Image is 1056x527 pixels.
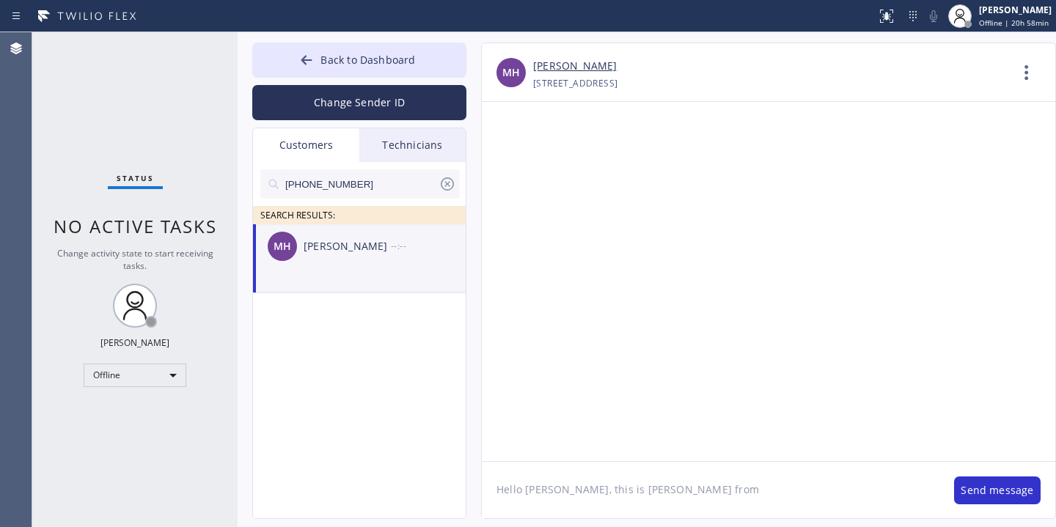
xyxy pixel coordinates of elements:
[57,247,213,272] span: Change activity state to start receiving tasks.
[260,209,335,221] span: SEARCH RESULTS:
[117,173,154,183] span: Status
[284,169,439,199] input: Search
[54,214,217,238] span: No active tasks
[252,43,466,78] button: Back to Dashboard
[482,462,939,518] textarea: Hello [PERSON_NAME], this is [PERSON_NAME] from
[252,85,466,120] button: Change Sender ID
[979,4,1052,16] div: [PERSON_NAME]
[253,128,359,162] div: Customers
[100,336,169,349] div: [PERSON_NAME]
[533,75,617,92] div: [STREET_ADDRESS]
[923,6,944,26] button: Mute
[84,364,186,387] div: Offline
[391,237,467,254] div: --:--
[502,65,520,81] span: MH
[979,18,1049,28] span: Offline | 20h 58min
[954,476,1041,504] button: Send message
[359,128,466,162] div: Technicians
[533,58,617,75] a: [PERSON_NAME]
[274,238,291,255] span: MH
[320,53,415,67] span: Back to Dashboard
[304,238,391,255] div: [PERSON_NAME]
